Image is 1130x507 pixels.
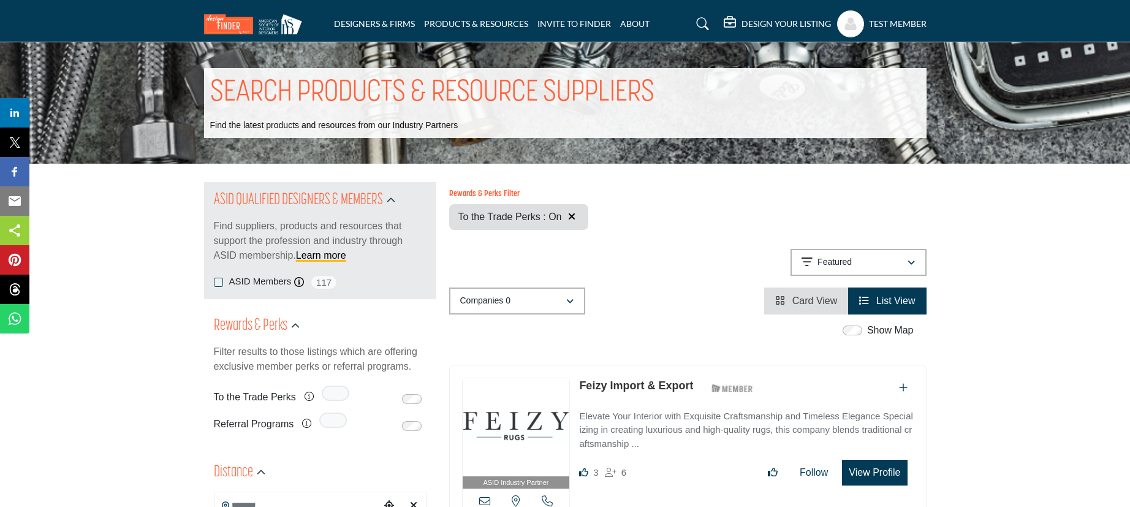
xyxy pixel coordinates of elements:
[214,315,287,337] h2: Rewards & Perks
[402,394,422,404] input: Switch to To the Trade Perks
[449,288,585,314] button: Companies 0
[424,18,528,29] a: PRODUCTS & RESOURCES
[859,295,915,306] a: View List
[579,378,693,394] p: Feizy Import & Export
[848,288,926,314] li: List View
[210,120,458,132] p: Find the latest products and resources from our Industry Partners
[705,381,760,396] img: ASID Members Badge Icon
[214,189,383,212] h2: ASID QUALIFIED DESIGNERS & MEMBERS
[764,288,848,314] li: Card View
[876,295,916,306] span: List View
[296,250,346,261] a: Learn more
[214,345,427,374] p: Filter results to those listings which are offering exclusive member perks or referral programs.
[579,379,693,392] a: Feizy Import & Export
[593,467,598,478] span: 3
[460,295,511,307] p: Companies 0
[214,219,427,263] p: Find suppliers, products and resources that support the profession and industry through ASID memb...
[204,14,308,34] img: Site Logo
[792,295,838,306] span: Card View
[310,275,338,290] span: 117
[842,460,907,486] button: View Profile
[579,402,913,451] a: Elevate Your Interior with Exquisite Craftsmanship and Timeless Elegance Specializing in creating...
[792,460,836,485] button: Follow
[817,256,852,269] p: Featured
[402,421,422,431] input: Switch to Referral Programs
[537,18,611,29] a: INVITE TO FINDER
[463,378,570,476] img: Feizy Import & Export
[775,295,837,306] a: View Card
[229,275,292,289] label: ASID Members
[621,467,626,478] span: 6
[483,478,548,488] span: ASID Industry Partner
[214,462,253,484] h2: Distance
[334,18,415,29] a: DESIGNERS & FIRMS
[837,10,864,37] button: Show hide supplier dropdown
[741,18,831,29] h5: DESIGN YOUR LISTING
[760,460,786,485] button: Like listing
[724,17,831,31] div: DESIGN YOUR LISTING
[620,18,650,29] a: ABOUT
[458,212,562,222] span: To the Trade Perks : On
[867,323,914,338] label: Show Map
[214,413,294,435] label: Referral Programs
[899,383,908,393] a: Add To List
[579,410,913,451] p: Elevate Your Interior with Exquisite Craftsmanship and Timeless Elegance Specializing in creating...
[463,378,570,489] a: ASID Industry Partner
[605,465,626,480] div: Followers
[449,189,588,200] h6: Rewards & Perks Filter
[869,18,927,30] h5: Test Member
[684,14,717,34] a: Search
[214,386,296,408] label: To the Trade Perks
[791,249,927,276] button: Featured
[214,278,223,287] input: ASID Members checkbox
[579,468,588,477] i: Likes
[210,74,654,112] h1: SEARCH PRODUCTS & RESOURCE SUPPLIERS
